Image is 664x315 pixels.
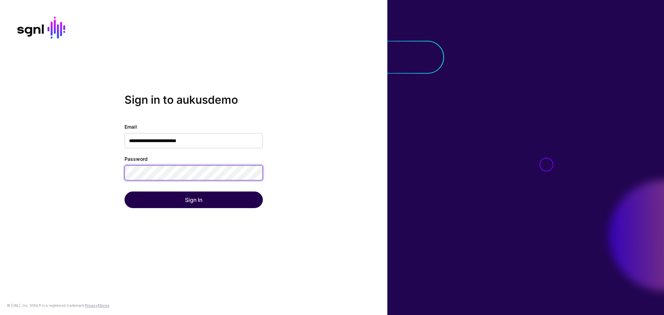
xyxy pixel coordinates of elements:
[124,123,137,130] label: Email
[124,93,263,106] h2: Sign in to aukusdemo
[7,303,109,308] div: © [URL], Inc. SGNL® is a registered trademark. &
[99,303,109,307] a: Terms
[124,192,263,208] button: Sign In
[85,303,98,307] a: Privacy
[124,155,148,163] label: Password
